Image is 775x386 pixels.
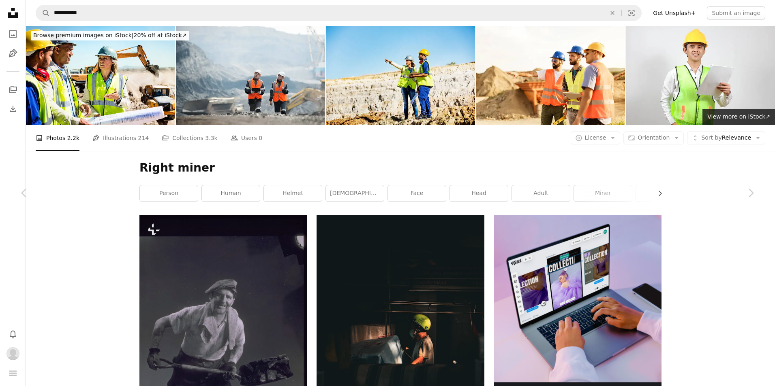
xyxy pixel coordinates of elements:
a: Download History [5,101,21,117]
a: helmet [264,185,322,201]
button: Notifications [5,326,21,342]
a: Next [726,154,775,232]
a: Users 0 [231,125,263,151]
img: Mining business with iron ore [476,26,625,125]
a: A person wearing a bright green helmet at work. [317,336,484,344]
a: head [450,185,508,201]
a: Illustrations [5,45,21,62]
a: Get Unsplash+ [648,6,700,19]
img: mine manager is checking report Isolated on white background [626,26,775,125]
span: 3.3k [205,134,217,142]
span: License [585,134,606,141]
a: a man holding a baseball bat and a catchers mitt [139,337,307,344]
form: Find visuals sitewide [36,5,642,21]
button: Clear [604,5,621,21]
button: scroll list to the right [653,185,662,201]
a: man [636,185,694,201]
span: Browse premium images on iStock | [33,32,133,38]
a: adult [512,185,570,201]
a: face [388,185,446,201]
button: Orientation [623,131,684,144]
span: Sort by [701,134,721,141]
button: Menu [5,365,21,381]
a: Collections 3.3k [162,125,217,151]
button: Visual search [622,5,641,21]
span: 20% off at iStock ↗ [33,32,187,38]
button: Submit an image [707,6,765,19]
a: View more on iStock↗ [702,109,775,125]
a: [DEMOGRAPHIC_DATA] [326,185,384,201]
a: Collections [5,81,21,98]
img: Architect explaining plan to quarry worker at site [326,26,475,125]
button: Profile [5,346,21,362]
img: Construction team planning at quarry [26,26,175,125]
span: View more on iStock ↗ [707,113,770,120]
span: Relevance [701,134,751,142]
button: Sort byRelevance [687,131,765,144]
img: Workers with coal at open pit [176,26,325,125]
a: Illustrations 214 [92,125,149,151]
h1: Right miner [139,161,662,175]
button: License [571,131,621,144]
a: person [140,185,198,201]
a: Browse premium images on iStock|20% off at iStock↗ [26,26,194,45]
span: 214 [138,134,149,142]
button: Search Unsplash [36,5,50,21]
a: miner [574,185,632,201]
a: Photos [5,26,21,42]
a: human [202,185,260,201]
span: Orientation [638,134,670,141]
span: 0 [259,134,262,142]
img: file-1719664968387-83d5a3f4d758image [494,215,662,382]
img: Avatar of user Ed Ng [6,347,19,360]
